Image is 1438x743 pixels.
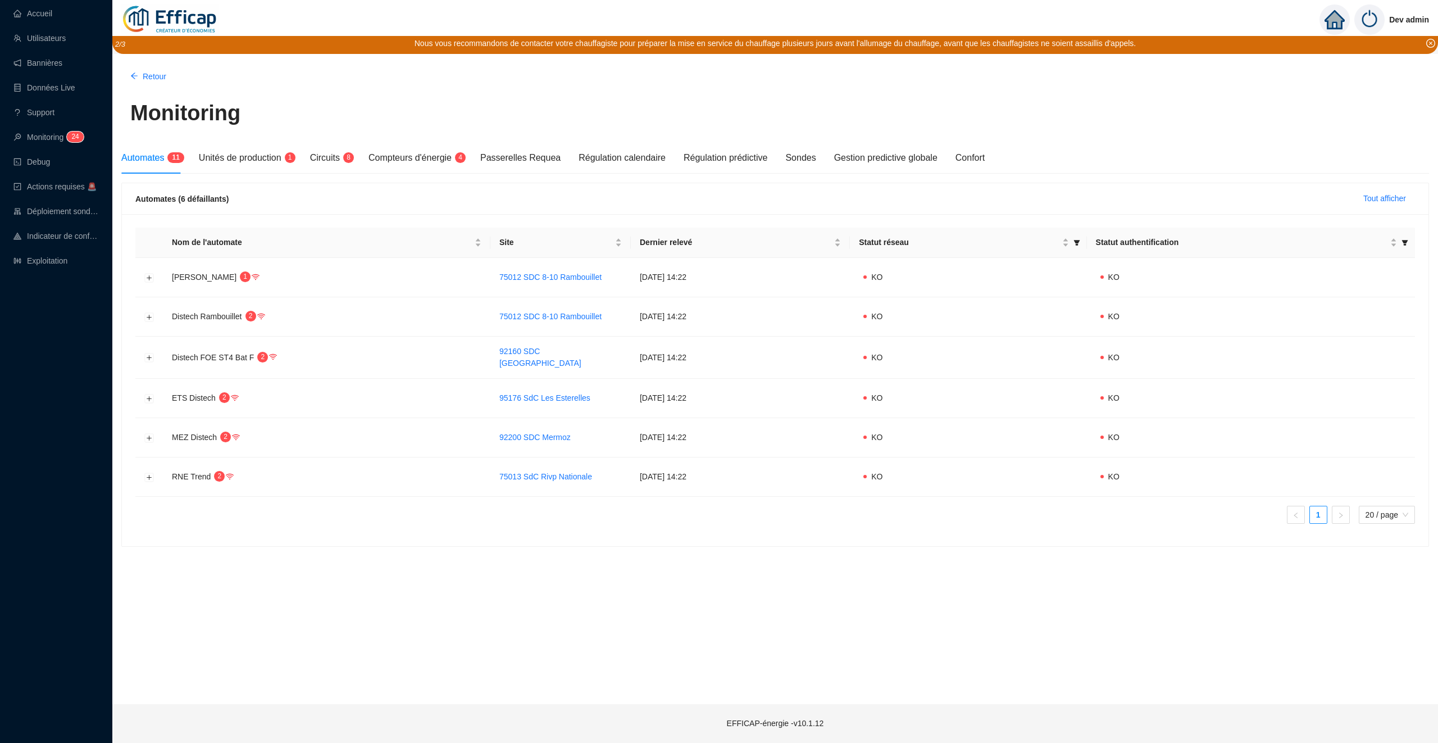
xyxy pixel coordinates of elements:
div: Régulation calendaire [579,151,666,165]
td: [DATE] 14:22 [631,379,850,418]
span: Site [499,237,613,248]
td: [DATE] 14:22 [631,418,850,457]
sup: 2 [219,392,230,403]
a: 95176 SdC Les Esterelles [499,393,590,402]
span: KO [1108,472,1120,481]
td: [DATE] 14:22 [631,337,850,379]
span: KO [1108,353,1120,362]
span: KO [871,353,882,362]
div: taille de la page [1359,506,1415,524]
sup: 2 [220,432,231,442]
a: 75013 SdC Rivp Nationale [499,472,592,481]
a: 92160 SDC [GEOGRAPHIC_DATA] [499,347,581,368]
li: 1 [1309,506,1327,524]
sup: 2 [214,471,225,482]
span: Circuits [310,153,340,162]
div: Sondes [785,151,816,165]
a: codeDebug [13,157,50,166]
span: 2 [261,353,265,361]
span: filter [1401,239,1408,246]
td: [DATE] 14:22 [631,297,850,337]
sup: 24 [67,132,83,142]
a: questionSupport [13,108,54,117]
span: wifi [226,473,234,481]
span: 20 / page [1366,506,1408,523]
sup: 1 [240,271,251,282]
span: check-square [13,183,21,191]
span: Unités de production [199,153,281,162]
button: left [1287,506,1305,524]
button: Développer la ligne [145,354,154,363]
sup: 2 [245,311,256,321]
th: Nom de l'automate [163,228,490,258]
span: 2 [222,393,226,401]
a: 75012 SDC 8-10 Rambouillet [499,273,602,282]
button: Développer la ligne [145,394,154,403]
span: filter [1073,239,1080,246]
span: home [1325,10,1345,30]
span: 1 [243,273,247,280]
a: 1 [1310,506,1327,523]
span: right [1337,512,1344,519]
a: 75012 SDC 8-10 Rambouillet [499,312,602,321]
span: Passerelles Requea [480,153,561,162]
span: arrow-left [130,72,138,80]
td: [DATE] 14:22 [631,457,850,497]
div: Confort [955,151,985,165]
span: filter [1071,234,1082,251]
button: Développer la ligne [145,473,154,482]
span: 1 [172,153,176,161]
li: Page précédente [1287,506,1305,524]
span: 1 [176,153,180,161]
a: 92200 SDC Mermoz [499,433,571,442]
img: power [1354,4,1385,35]
span: 8 [347,153,351,161]
span: 2 [249,312,253,320]
span: wifi [257,312,265,320]
button: Développer la ligne [145,433,154,442]
span: KO [871,312,882,321]
a: heat-mapIndicateur de confort [13,232,99,241]
span: MEZ Distech [172,433,217,442]
span: Retour [143,71,166,83]
a: monitorMonitoring24 [13,133,80,142]
span: wifi [252,273,260,281]
span: EFFICAP-énergie - v10.1.12 [727,719,824,728]
span: 4 [75,133,79,141]
span: wifi [232,433,240,441]
a: notificationBannières [13,58,62,67]
span: Compteurs d'énergie [368,153,452,162]
span: 1 [288,153,292,161]
span: wifi [231,394,239,402]
sup: 8 [343,152,354,163]
span: Nom de l'automate [172,237,472,248]
td: [DATE] 14:22 [631,258,850,297]
button: Tout afficher [1354,190,1415,208]
span: RNE Trend [172,472,211,481]
button: Développer la ligne [145,312,154,321]
h1: Monitoring [130,100,240,126]
span: KO [871,273,882,282]
div: Nous vous recommandons de contacter votre chauffagiste pour préparer la mise en service du chauff... [415,38,1136,49]
a: teamUtilisateurs [13,34,66,43]
span: wifi [269,353,277,361]
span: Statut réseau [859,237,1059,248]
span: Statut authentification [1096,237,1388,248]
span: 4 [458,153,462,161]
span: KO [1108,273,1120,282]
div: Régulation prédictive [684,151,767,165]
span: Tout afficher [1363,193,1406,205]
sup: 11 [167,152,184,163]
span: KO [1108,433,1120,442]
i: 2 / 3 [115,40,125,48]
button: right [1332,506,1350,524]
span: filter [1399,234,1410,251]
span: KO [1108,393,1120,402]
span: 2 [71,133,75,141]
span: KO [871,433,882,442]
th: Statut authentification [1087,228,1415,258]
